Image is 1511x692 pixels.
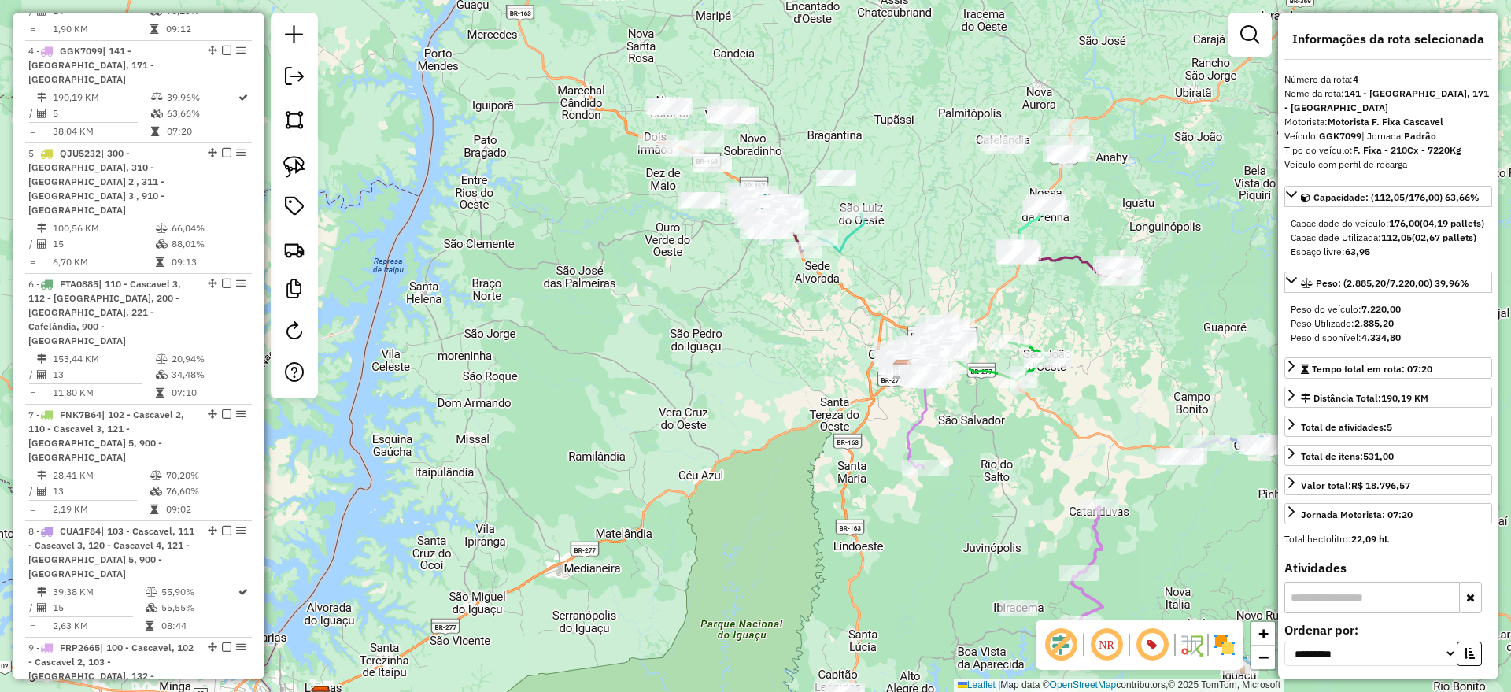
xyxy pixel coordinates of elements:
[37,93,46,102] i: Distância Total
[60,147,101,159] span: QJU5232
[222,46,231,55] em: Finalizar rota
[28,525,194,579] span: 8 -
[166,90,237,105] td: 39,96%
[28,147,164,216] span: | 300 - [GEOGRAPHIC_DATA], 310 - [GEOGRAPHIC_DATA] 2 , 311 - [GEOGRAPHIC_DATA] 3 , 910 - [GEOGRAP...
[1284,143,1492,157] div: Tipo do veículo:
[60,525,101,537] span: CUA1F84
[161,584,237,600] td: 55,90%
[156,257,164,267] i: Tempo total em rota
[146,621,153,631] i: Tempo total em rota
[28,254,36,270] td: =
[1251,434,1272,454] img: Guaraniaçu
[1420,217,1484,229] strong: (04,19 pallets)
[892,359,913,379] img: CDD Cascavel
[60,409,102,420] span: FNK7B64
[1212,632,1237,657] img: Exibir/Ocultar setores
[52,220,155,236] td: 100,56 KM
[236,148,246,157] em: Opções
[1284,387,1492,408] a: Distância Total:190,19 KM
[171,385,246,401] td: 07:10
[150,487,162,496] i: % de utilização da cubagem
[171,220,246,236] td: 66,04%
[208,279,217,288] em: Alterar sequência das rotas
[37,487,46,496] i: Total de Atividades
[1387,421,1392,433] strong: 5
[150,471,162,480] i: % de utilização do peso
[279,19,310,54] a: Nova sessão e pesquisa
[1179,632,1204,657] img: Fluxo de ruas
[161,618,237,634] td: 08:44
[37,354,46,364] i: Distância Total
[1291,331,1486,345] div: Peso disponível:
[156,354,168,364] i: % de utilização do peso
[1251,622,1275,646] a: Zoom in
[161,600,237,616] td: 55,55%
[236,46,246,55] em: Opções
[208,409,217,419] em: Alterar sequência das rotas
[1328,116,1443,128] strong: Motorista F. Fixa Cascavel
[1301,479,1410,493] div: Valor total:
[1284,620,1492,639] label: Ordenar por:
[1301,508,1413,522] div: Jornada Motorista: 07:20
[28,105,36,121] td: /
[171,254,246,270] td: 09:13
[156,224,168,233] i: % de utilização do peso
[28,124,36,139] td: =
[52,501,150,517] td: 2,19 KM
[1284,416,1492,437] a: Total de atividades:5
[1291,316,1486,331] div: Peso Utilizado:
[1361,130,1436,142] span: | Jornada:
[37,370,46,379] i: Total de Atividades
[171,351,246,367] td: 20,94%
[60,642,100,653] span: FRP2665
[166,124,237,139] td: 07:20
[1284,186,1492,207] a: Capacidade: (112,05/176,00) 63,66%
[1381,231,1412,243] strong: 112,05
[1353,73,1358,85] strong: 4
[208,526,217,535] em: Alterar sequência das rotas
[1284,31,1492,46] h4: Informações da rota selecionada
[1258,647,1269,667] span: −
[222,642,231,652] em: Finalizar rota
[1284,474,1492,495] a: Valor total:R$ 18.796,57
[1291,216,1486,231] div: Capacidade do veículo:
[208,642,217,652] em: Alterar sequência das rotas
[279,61,310,96] a: Exportar sessão
[222,526,231,535] em: Finalizar rota
[958,679,996,690] a: Leaflet
[1291,303,1401,315] span: Peso do veículo:
[28,409,184,463] span: 7 -
[893,358,914,379] img: Ponto de Apoio FAD
[279,315,310,350] a: Reroteirizar Sessão
[156,388,164,398] i: Tempo total em rota
[28,45,154,85] span: 4 -
[222,148,231,157] em: Finalizar rota
[28,600,36,616] td: /
[171,367,246,383] td: 34,48%
[1284,296,1492,351] div: Peso: (2.885,20/7.220,00) 39,96%
[1284,272,1492,293] a: Peso: (2.885,20/7.220,00) 39,96%
[954,679,1284,692] div: Map data © contributors,© 2025 TomTom, Microsoft
[998,679,1000,690] span: |
[28,147,164,216] span: 5 -
[166,105,237,121] td: 63,66%
[28,45,154,85] span: | 141 - [GEOGRAPHIC_DATA], 171 - [GEOGRAPHIC_DATA]
[28,236,36,252] td: /
[238,93,248,102] i: Rota otimizada
[1291,245,1486,259] div: Espaço livre:
[52,90,150,105] td: 190,19 KM
[1284,445,1492,466] a: Total de itens:531,00
[208,148,217,157] em: Alterar sequência das rotas
[156,370,168,379] i: % de utilização da cubagem
[1251,646,1275,669] a: Zoom out
[1312,363,1432,375] span: Tempo total em rota: 07:20
[1354,317,1394,329] strong: 2.885,20
[146,603,157,612] i: % de utilização da cubagem
[146,587,157,597] i: % de utilização do peso
[28,21,36,37] td: =
[165,468,245,483] td: 70,20%
[150,24,158,34] i: Tempo total em rota
[28,618,36,634] td: =
[60,45,102,57] span: GGK7099
[238,587,248,597] i: Rota otimizada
